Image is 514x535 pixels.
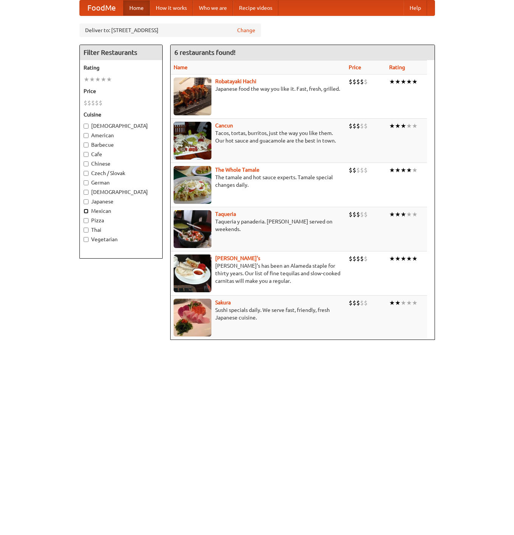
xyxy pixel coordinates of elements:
[353,210,356,219] li: $
[395,166,401,174] li: ★
[174,299,211,337] img: sakura.jpg
[364,78,368,86] li: $
[84,87,158,95] h5: Price
[395,122,401,130] li: ★
[406,299,412,307] li: ★
[360,122,364,130] li: $
[174,78,211,115] img: robatayaki.jpg
[401,78,406,86] li: ★
[84,169,158,177] label: Czech / Slovak
[80,45,162,60] h4: Filter Restaurants
[360,78,364,86] li: $
[353,122,356,130] li: $
[87,99,91,107] li: $
[412,166,418,174] li: ★
[395,299,401,307] li: ★
[84,124,89,129] input: [DEMOGRAPHIC_DATA]
[401,166,406,174] li: ★
[353,254,356,263] li: $
[84,143,89,147] input: Barbecue
[412,122,418,130] li: ★
[89,75,95,84] li: ★
[356,254,360,263] li: $
[349,210,353,219] li: $
[84,161,89,166] input: Chinese
[389,78,395,86] li: ★
[84,141,158,149] label: Barbecue
[349,254,353,263] li: $
[215,255,260,261] a: [PERSON_NAME]'s
[349,299,353,307] li: $
[79,23,261,37] div: Deliver to: [STREET_ADDRESS]
[353,299,356,307] li: $
[84,111,158,118] h5: Cuisine
[215,167,259,173] a: The Whole Tamale
[364,210,368,219] li: $
[174,49,236,56] ng-pluralize: 6 restaurants found!
[360,254,364,263] li: $
[174,262,343,285] p: [PERSON_NAME]'s has been an Alameda staple for thirty years. Our list of fine tequilas and slow-c...
[215,211,236,217] a: Taqueria
[84,217,158,224] label: Pizza
[356,210,360,219] li: $
[389,166,395,174] li: ★
[174,218,343,233] p: Taqueria y panaderia. [PERSON_NAME] served on weekends.
[215,299,231,305] a: Sakura
[349,78,353,86] li: $
[174,210,211,248] img: taqueria.jpg
[356,166,360,174] li: $
[215,123,233,129] a: Cancun
[101,75,106,84] li: ★
[349,122,353,130] li: $
[395,254,401,263] li: ★
[84,190,89,195] input: [DEMOGRAPHIC_DATA]
[389,64,405,70] a: Rating
[84,188,158,196] label: [DEMOGRAPHIC_DATA]
[412,210,418,219] li: ★
[84,199,89,204] input: Japanese
[389,122,395,130] li: ★
[406,78,412,86] li: ★
[84,64,158,71] h5: Rating
[84,236,158,243] label: Vegetarian
[193,0,233,16] a: Who we are
[406,166,412,174] li: ★
[80,0,123,16] a: FoodMe
[233,0,278,16] a: Recipe videos
[84,180,89,185] input: German
[364,166,368,174] li: $
[389,254,395,263] li: ★
[349,166,353,174] li: $
[84,226,158,234] label: Thai
[84,198,158,205] label: Japanese
[406,122,412,130] li: ★
[174,254,211,292] img: pedros.jpg
[84,99,87,107] li: $
[364,299,368,307] li: $
[174,174,343,189] p: The tamale and hot sauce experts. Tamale special changes daily.
[389,299,395,307] li: ★
[237,26,255,34] a: Change
[174,306,343,321] p: Sushi specials daily. We serve fast, friendly, fresh Japanese cuisine.
[84,150,158,158] label: Cafe
[174,85,343,93] p: Japanese food the way you like it. Fast, fresh, grilled.
[401,122,406,130] li: ★
[84,207,158,215] label: Mexican
[353,166,356,174] li: $
[401,299,406,307] li: ★
[356,299,360,307] li: $
[174,122,211,160] img: cancun.jpg
[84,122,158,130] label: [DEMOGRAPHIC_DATA]
[360,299,364,307] li: $
[406,210,412,219] li: ★
[84,179,158,186] label: German
[353,78,356,86] li: $
[412,78,418,86] li: ★
[360,210,364,219] li: $
[174,166,211,204] img: wholetamale.jpg
[84,218,89,223] input: Pizza
[360,166,364,174] li: $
